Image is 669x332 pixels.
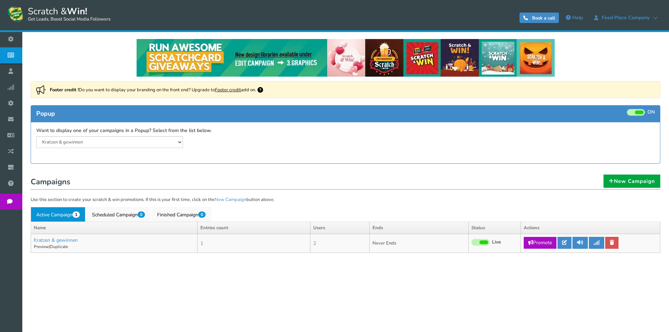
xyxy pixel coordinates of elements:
a: Finished Campaign [152,207,211,222]
a: Kratzen & gewinnen [34,237,78,244]
p: Use this section to create your scratch & win promotions. If this is your first time, click on th... [31,196,660,203]
small: Get Leads, Boost Social Media Followers [28,17,110,22]
td: Never Ends [370,234,469,253]
span: ON [647,109,655,116]
span: Popup [36,109,55,118]
img: Scratch and Win [7,5,24,23]
a: 2 [313,240,316,247]
span: 1 [72,211,80,218]
a: Active Campaign [31,207,85,222]
span: Book a call [532,15,555,21]
span: Feed Place Company [598,15,653,21]
img: festival-poster-2020.webp [137,39,555,77]
th: Name [31,222,198,234]
th: Status [469,222,521,234]
span: Help [572,14,583,21]
p: | [34,244,194,250]
strong: Win! [67,5,87,17]
span: 0 [138,211,145,218]
a: Scheduled Campaign [86,207,151,222]
a: Help [562,12,586,23]
a: 1 [200,240,203,247]
th: Entries count [197,222,310,234]
a: Duplicate [50,244,68,249]
th: Actions [521,222,660,234]
a: Book a call [520,13,559,23]
span: Live [492,239,501,246]
a: Preview [34,244,49,249]
span: 0 [198,211,206,218]
strong: Footer credit ! [50,87,79,93]
a: New Campaign [603,175,660,188]
div: Do you want to display your branding on the front end? Upgrade to add on. [31,81,660,98]
h1: Campaigns [31,176,660,190]
a: Promote [524,237,556,249]
a: Footer credit [215,87,241,93]
th: Users [310,222,369,234]
label: Want to display one of your campaigns in a Popup? Select from the list below. [36,128,212,134]
a: Scratch &Win! Get Leads, Boost Social Media Followers [7,5,110,23]
a: New Campaign [215,196,246,203]
th: Ends [370,222,469,234]
span: Scratch & [24,5,110,23]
